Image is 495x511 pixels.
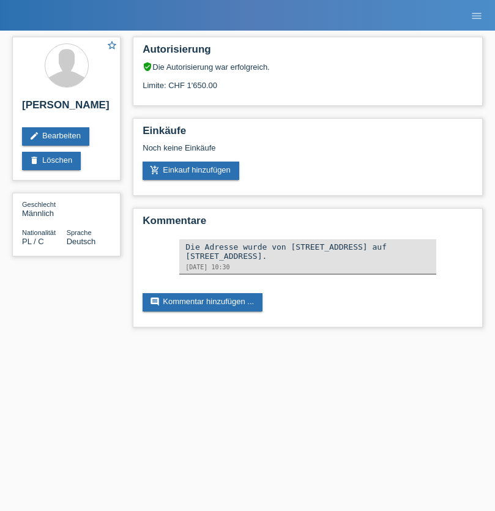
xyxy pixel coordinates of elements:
[22,201,56,208] span: Geschlecht
[143,125,473,143] h2: Einkäufe
[185,242,430,261] div: Die Adresse wurde von [STREET_ADDRESS] auf [STREET_ADDRESS].
[185,264,430,270] div: [DATE] 10:30
[143,62,473,72] div: Die Autorisierung war erfolgreich.
[22,99,111,117] h2: [PERSON_NAME]
[67,237,96,246] span: Deutsch
[150,165,160,175] i: add_shopping_cart
[471,10,483,22] i: menu
[29,155,39,165] i: delete
[106,40,117,51] i: star_border
[150,297,160,307] i: comment
[22,127,89,146] a: editBearbeiten
[143,162,239,180] a: add_shopping_cartEinkauf hinzufügen
[29,131,39,141] i: edit
[143,293,262,311] a: commentKommentar hinzufügen ...
[143,62,152,72] i: verified_user
[22,229,56,236] span: Nationalität
[106,40,117,53] a: star_border
[143,215,473,233] h2: Kommentare
[22,152,81,170] a: deleteLöschen
[464,12,489,19] a: menu
[22,237,44,246] span: Polen / C / 11.03.2021
[143,43,473,62] h2: Autorisierung
[67,229,92,236] span: Sprache
[22,200,67,218] div: Männlich
[143,143,473,162] div: Noch keine Einkäufe
[143,72,473,90] div: Limite: CHF 1'650.00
